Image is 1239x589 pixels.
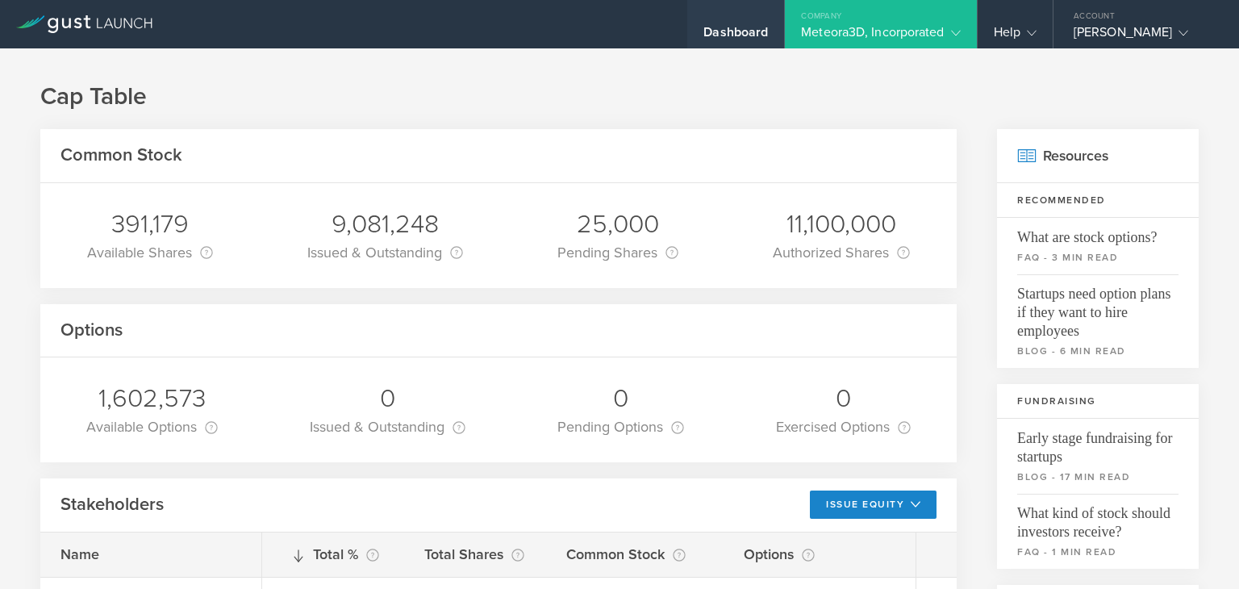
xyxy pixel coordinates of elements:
div: 11,100,000 [773,207,910,241]
a: Startups need option plans if they want to hire employeesblog - 6 min read [997,274,1199,368]
small: faq - 3 min read [1017,250,1179,265]
div: Pending Options [557,416,684,438]
div: Options [726,543,815,566]
div: 391,179 [87,207,213,241]
h2: Common Stock [60,144,182,167]
div: Authorized Shares [773,241,910,264]
small: blog - 17 min read [1017,470,1179,484]
div: 0 [557,382,684,416]
div: 0 [776,382,911,416]
h2: Options [60,319,123,342]
small: blog - 6 min read [1017,344,1179,358]
div: Total Shares [419,543,524,566]
div: 9,081,248 [307,207,463,241]
span: Early stage fundraising for startups [1017,419,1179,466]
div: Help [994,24,1037,48]
div: Common Stock [565,543,686,566]
h2: Resources [997,129,1199,183]
span: What are stock options? [1017,218,1179,247]
div: [PERSON_NAME] [1074,24,1211,48]
a: What kind of stock should investors receive?faq - 1 min read [997,494,1199,569]
div: Available Shares [87,241,213,264]
div: Total % [282,543,379,566]
div: 25,000 [557,207,678,241]
h3: Recommended [997,183,1199,218]
span: What kind of stock should investors receive? [1017,494,1179,541]
iframe: Chat Widget [1158,512,1239,589]
div: Exercised Options [776,416,911,438]
h1: Cap Table [40,81,1199,113]
div: Available Options [86,416,218,438]
h3: Fundraising [997,384,1199,419]
span: Startups need option plans if they want to hire employees [1017,274,1179,340]
div: Dashboard [703,24,768,48]
a: Early stage fundraising for startupsblog - 17 min read [997,419,1199,494]
div: Issued & Outstanding [310,416,465,438]
div: Issued & Outstanding [307,241,463,264]
div: Meteora3D, Incorporated [801,24,960,48]
div: 0 [310,382,465,416]
h2: Stakeholders [60,493,164,516]
small: faq - 1 min read [1017,545,1179,559]
div: Pending Shares [557,241,678,264]
a: What are stock options?faq - 3 min read [997,218,1199,274]
div: Name [60,544,282,565]
button: Issue Equity [810,491,937,519]
div: 1,602,573 [86,382,218,416]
